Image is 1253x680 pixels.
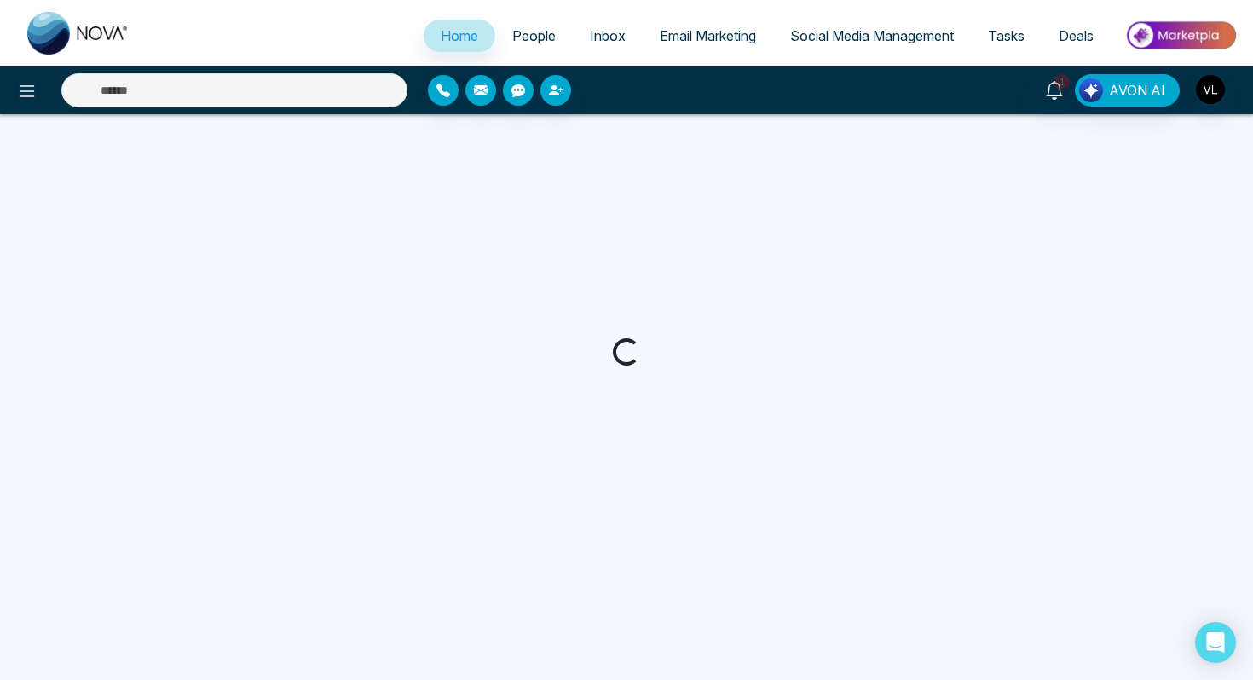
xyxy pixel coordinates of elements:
span: People [512,27,556,44]
a: Social Media Management [773,20,971,52]
span: Social Media Management [790,27,954,44]
span: Home [441,27,478,44]
span: 1 [1054,74,1070,89]
a: Tasks [971,20,1042,52]
span: Inbox [590,27,626,44]
a: 1 [1034,74,1075,104]
span: Tasks [988,27,1025,44]
a: People [495,20,573,52]
a: Deals [1042,20,1111,52]
a: Email Marketing [643,20,773,52]
a: Inbox [573,20,643,52]
img: Market-place.gif [1119,16,1243,55]
div: Open Intercom Messenger [1195,622,1236,663]
img: User Avatar [1196,75,1225,104]
img: Nova CRM Logo [27,12,130,55]
a: Home [424,20,495,52]
span: Email Marketing [660,27,756,44]
button: AVON AI [1075,74,1180,107]
span: AVON AI [1109,80,1165,101]
img: Lead Flow [1079,78,1103,102]
span: Deals [1059,27,1094,44]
